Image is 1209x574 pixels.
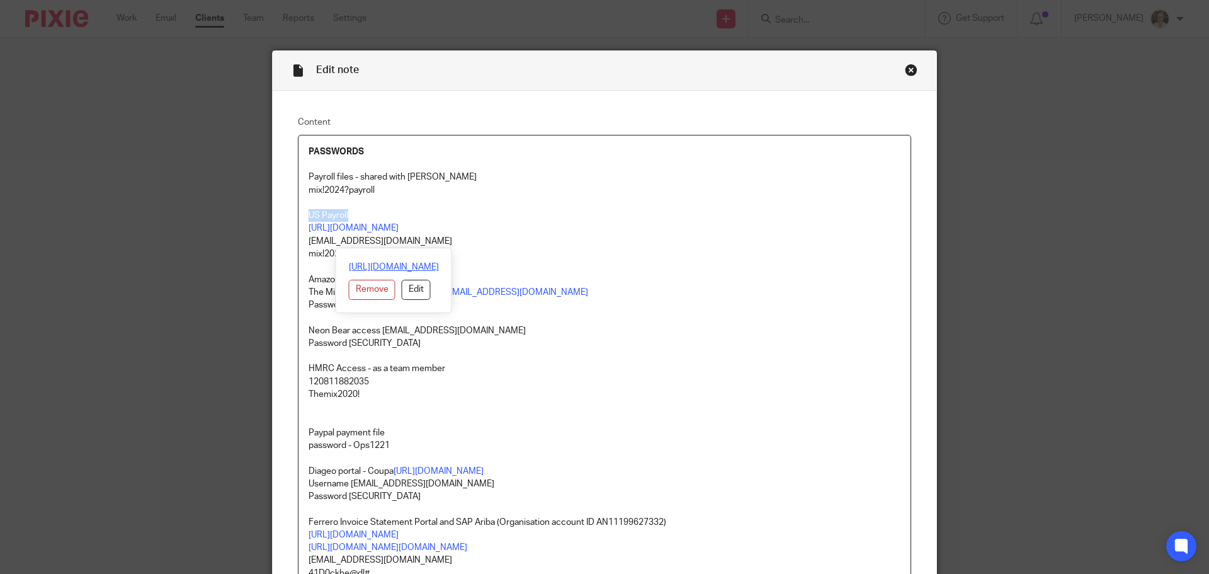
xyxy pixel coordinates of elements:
[349,280,395,300] button: Remove
[349,261,439,273] a: [URL][DOMAIN_NAME]
[309,376,900,388] p: 120811882035
[309,516,900,529] p: Ferrero Invoice Statement Portal and SAP Ariba (Organisation account ID AN11199627332)
[309,478,900,490] p: Username [EMAIL_ADDRESS][DOMAIN_NAME]
[309,324,900,337] p: Neon Bear access [EMAIL_ADDRESS][DOMAIN_NAME]
[309,531,399,539] a: [URL][DOMAIN_NAME]
[309,362,900,375] p: HMRC Access - as a team member
[309,235,900,248] p: [EMAIL_ADDRESS][DOMAIN_NAME]
[316,65,359,75] span: Edit note
[309,337,900,350] p: Password [SECURITY_DATA]
[309,388,900,401] p: Themix2020!
[394,467,484,476] a: [URL][DOMAIN_NAME]
[309,554,900,566] p: [EMAIL_ADDRESS][DOMAIN_NAME]
[309,299,900,311] p: Password [SECURITY_DATA]
[309,439,900,452] p: password - Ops1221
[375,288,588,297] a: [PERSON_NAME][EMAIL_ADDRESS][DOMAIN_NAME]
[309,224,399,232] a: [URL][DOMAIN_NAME]
[309,147,364,156] strong: PASSWORDS
[309,465,900,478] p: Diageo portal - Coupa
[309,184,900,197] p: mix!2024?payroll
[309,273,900,286] p: Amazon Business.
[309,171,900,183] p: Payroll files - shared with [PERSON_NAME]
[309,248,900,260] p: mix!2025?payroll
[298,116,911,129] label: Content
[309,490,900,503] p: Password [SECURITY_DATA]
[309,427,900,439] p: Paypal payment file
[309,543,467,552] a: [URL][DOMAIN_NAME][DOMAIN_NAME]
[309,286,900,299] p: The Mix's access
[402,280,431,300] button: Edit
[905,64,917,76] div: Close this dialog window
[309,209,900,222] p: US Payroll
